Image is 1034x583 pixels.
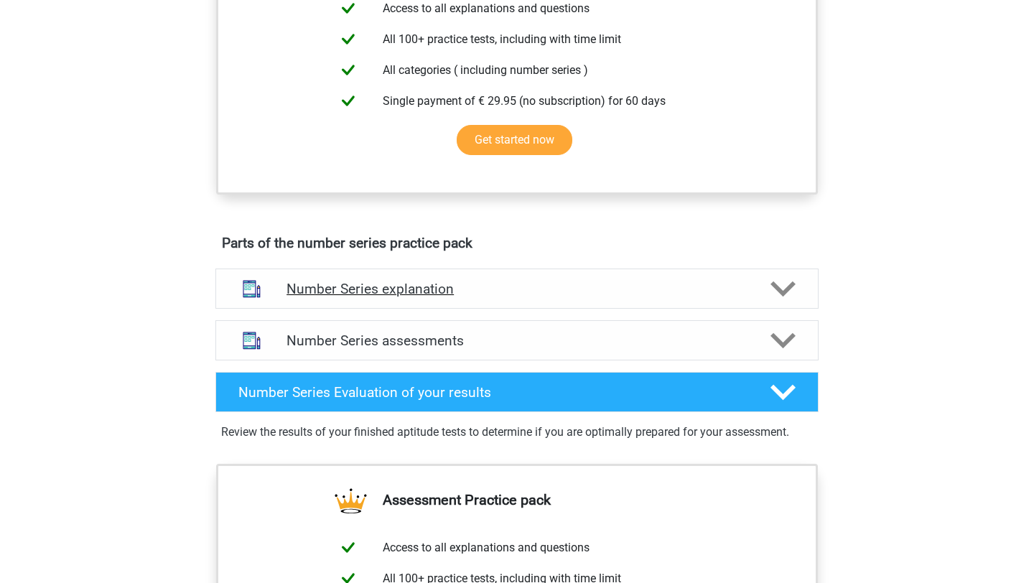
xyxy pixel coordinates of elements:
[287,281,747,297] h4: Number Series explanation
[210,372,824,412] a: Number Series Evaluation of your results
[221,424,813,441] p: Review the results of your finished aptitude tests to determine if you are optimally prepared for...
[210,320,824,360] a: assessments Number Series assessments
[233,271,270,307] img: number series explanations
[287,332,747,349] h4: Number Series assessments
[233,322,270,359] img: number series assessments
[210,269,824,309] a: explanations Number Series explanation
[222,235,812,251] h4: Parts of the number series practice pack
[457,125,572,155] a: Get started now
[238,384,747,401] h4: Number Series Evaluation of your results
